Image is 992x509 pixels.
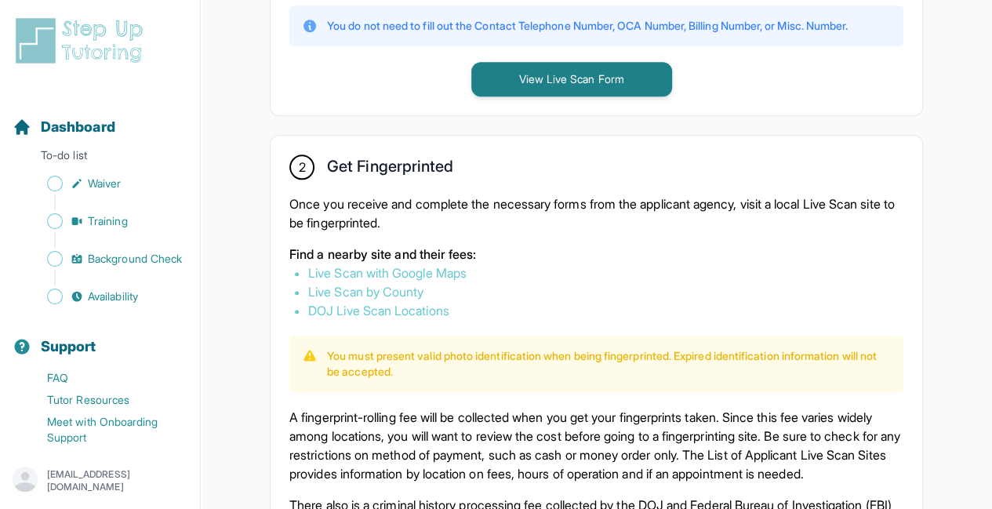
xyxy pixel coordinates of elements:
button: View Live Scan Form [471,62,672,96]
p: You do not need to fill out the Contact Telephone Number, OCA Number, Billing Number, or Misc. Nu... [327,18,848,34]
p: A fingerprint-rolling fee will be collected when you get your fingerprints taken. Since this fee ... [289,408,903,483]
span: Background Check [88,251,182,267]
img: logo [13,16,152,66]
button: Support [6,311,194,364]
span: 2 [298,158,305,176]
a: Tutor Resources [13,389,200,411]
p: Find a nearby site and their fees: [289,245,903,264]
button: Dashboard [6,91,194,144]
a: Live Scan with Google Maps [308,265,467,281]
p: You must present valid photo identification when being fingerprinted. Expired identification info... [327,348,891,380]
a: Contact Onboarding Support [13,449,200,471]
a: Waiver [13,173,200,195]
span: Training [88,213,128,229]
a: FAQ [13,367,200,389]
a: Meet with Onboarding Support [13,411,200,449]
a: Training [13,210,200,232]
a: Dashboard [13,116,115,138]
span: Availability [88,289,138,304]
a: Background Check [13,248,200,270]
a: DOJ Live Scan Locations [308,303,449,318]
p: Once you receive and complete the necessary forms from the applicant agency, visit a local Live S... [289,195,903,232]
p: [EMAIL_ADDRESS][DOMAIN_NAME] [47,468,187,493]
a: Availability [13,285,200,307]
button: [EMAIL_ADDRESS][DOMAIN_NAME] [13,467,187,495]
a: Live Scan by County [308,284,423,300]
span: Dashboard [41,116,115,138]
p: To-do list [6,147,194,169]
span: Waiver [88,176,121,191]
h2: Get Fingerprinted [327,157,453,182]
span: Support [41,336,96,358]
a: View Live Scan Form [471,71,672,86]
